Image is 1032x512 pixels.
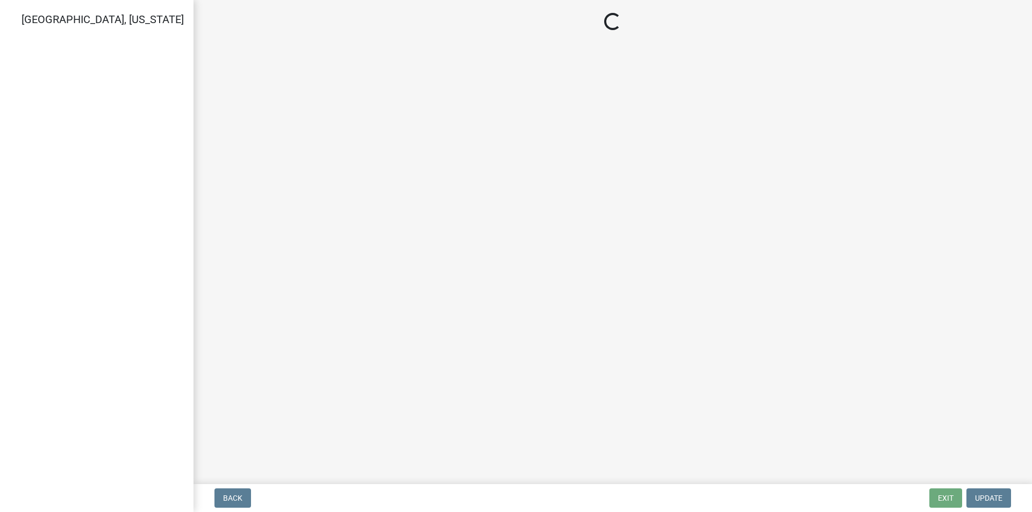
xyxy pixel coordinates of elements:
[966,488,1011,508] button: Update
[975,494,1002,502] span: Update
[929,488,962,508] button: Exit
[21,13,184,26] span: [GEOGRAPHIC_DATA], [US_STATE]
[214,488,251,508] button: Back
[223,494,242,502] span: Back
